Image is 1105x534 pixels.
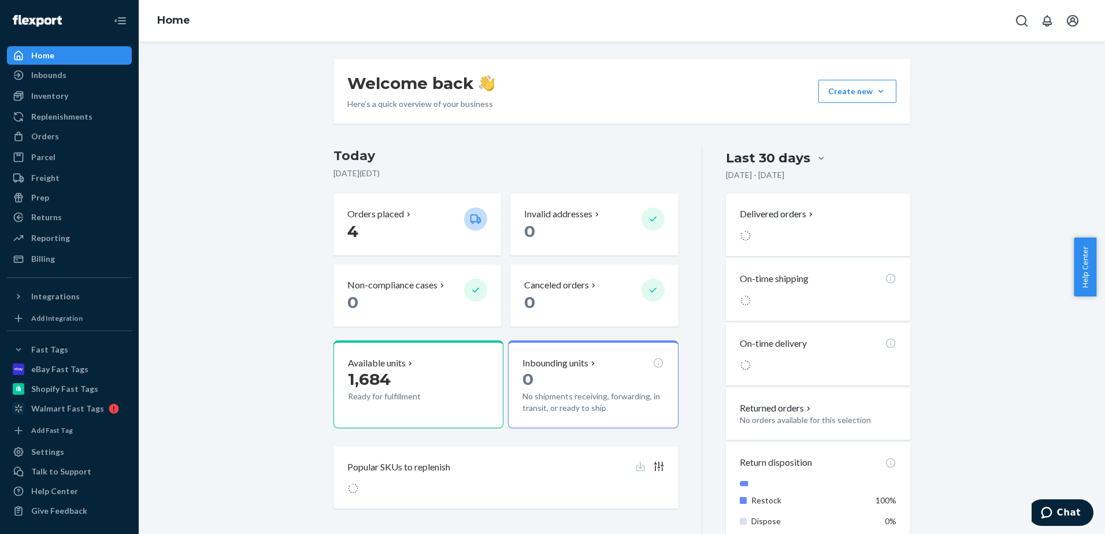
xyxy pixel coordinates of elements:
button: Give Feedback [7,502,132,520]
button: Inbounding units0No shipments receiving, forwarding, in transit, or ready to ship [508,340,678,428]
a: Billing [7,250,132,268]
button: Returned orders [740,402,813,415]
div: Add Integration [31,313,83,323]
p: Return disposition [740,456,812,469]
p: Orders placed [347,207,404,221]
a: Replenishments [7,107,132,126]
a: Settings [7,443,132,461]
div: Talk to Support [31,466,91,477]
button: Close Navigation [109,9,132,32]
div: Walmart Fast Tags [31,403,104,414]
p: [DATE] ( EDT ) [333,168,678,179]
div: eBay Fast Tags [31,364,88,375]
div: Give Feedback [31,505,87,517]
button: Delivered orders [740,207,815,221]
p: [DATE] - [DATE] [726,169,784,181]
button: Invalid addresses 0 [510,194,678,255]
div: Integrations [31,291,80,302]
div: Fast Tags [31,344,68,355]
a: Inventory [7,87,132,105]
p: Here’s a quick overview of your business [347,98,495,110]
a: Prep [7,188,132,207]
div: Replenishments [31,111,92,123]
a: Returns [7,208,132,227]
div: Orders [31,131,59,142]
button: Help Center [1074,238,1096,296]
div: Parcel [31,151,55,163]
p: Invalid addresses [524,207,592,221]
p: On-time shipping [740,272,809,285]
div: Settings [31,446,64,458]
div: Last 30 days [726,149,810,167]
button: Open Search Box [1010,9,1033,32]
p: Restock [751,495,865,506]
p: No orders available for this selection [740,414,896,426]
p: Available units [348,357,406,370]
a: Home [7,46,132,65]
span: 0% [885,516,896,526]
a: Inbounds [7,66,132,84]
div: Add Fast Tag [31,425,73,435]
a: Home [157,14,190,27]
a: Shopify Fast Tags [7,380,132,398]
span: 0 [524,221,535,241]
p: No shipments receiving, forwarding, in transit, or ready to ship [522,391,663,414]
div: Inventory [31,90,68,102]
h1: Welcome back [347,73,495,94]
span: 4 [347,221,358,241]
ol: breadcrumbs [148,4,199,38]
button: Open account menu [1061,9,1084,32]
a: Orders [7,127,132,146]
p: Popular SKUs to replenish [347,461,450,474]
span: 100% [876,495,896,505]
span: 0 [522,369,533,389]
div: Billing [31,253,55,265]
button: Available units1,684Ready for fulfillment [333,340,503,428]
a: Add Integration [7,310,132,326]
a: Help Center [7,482,132,500]
span: 0 [524,292,535,312]
img: Flexport logo [13,15,62,27]
p: On-time delivery [740,337,807,350]
div: Inbounds [31,69,66,81]
p: Dispose [751,516,865,527]
div: Returns [31,212,62,223]
h3: Today [333,147,678,165]
button: Talk to Support [7,462,132,481]
div: Reporting [31,232,70,244]
a: Add Fast Tag [7,422,132,438]
span: 0 [347,292,358,312]
button: Open notifications [1036,9,1059,32]
p: Canceled orders [524,279,589,292]
a: eBay Fast Tags [7,360,132,379]
button: Create new [818,80,896,103]
iframe: Opens a widget where you can chat to one of our agents [1032,499,1093,528]
p: Non-compliance cases [347,279,437,292]
span: 1,684 [348,369,391,389]
a: Freight [7,169,132,187]
button: Orders placed 4 [333,194,501,255]
div: Freight [31,172,60,184]
img: hand-wave emoji [479,75,495,91]
div: Prep [31,192,49,203]
a: Parcel [7,148,132,166]
button: Non-compliance cases 0 [333,265,501,327]
div: Home [31,50,54,61]
div: Shopify Fast Tags [31,383,98,395]
button: Canceled orders 0 [510,265,678,327]
a: Walmart Fast Tags [7,399,132,418]
button: Fast Tags [7,340,132,359]
button: Integrations [7,287,132,306]
a: Reporting [7,229,132,247]
div: Help Center [31,485,78,497]
p: Ready for fulfillment [348,391,455,402]
p: Inbounding units [522,357,588,370]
